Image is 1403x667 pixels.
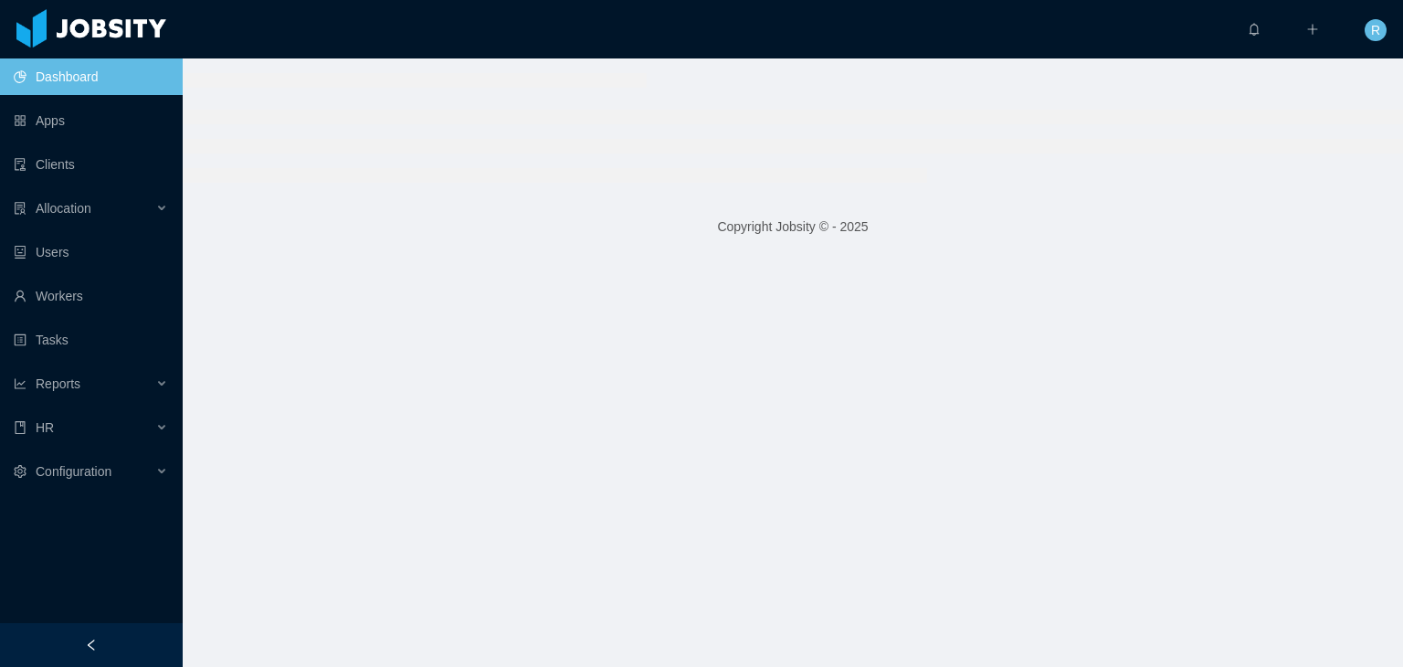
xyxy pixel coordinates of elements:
[14,102,168,139] a: icon: appstoreApps
[14,278,168,314] a: icon: userWorkers
[14,465,26,478] i: icon: setting
[36,464,111,479] span: Configuration
[183,196,1403,259] footer: Copyright Jobsity © - 2025
[14,202,26,215] i: icon: solution
[1371,19,1380,41] span: R
[1306,23,1319,36] i: icon: plus
[14,322,168,358] a: icon: profileTasks
[14,421,26,434] i: icon: book
[14,377,26,390] i: icon: line-chart
[14,58,168,95] a: icon: pie-chartDashboard
[36,420,54,435] span: HR
[1248,23,1261,36] i: icon: bell
[14,234,168,270] a: icon: robotUsers
[1261,14,1279,32] sup: 0
[36,376,80,391] span: Reports
[14,146,168,183] a: icon: auditClients
[36,201,91,216] span: Allocation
